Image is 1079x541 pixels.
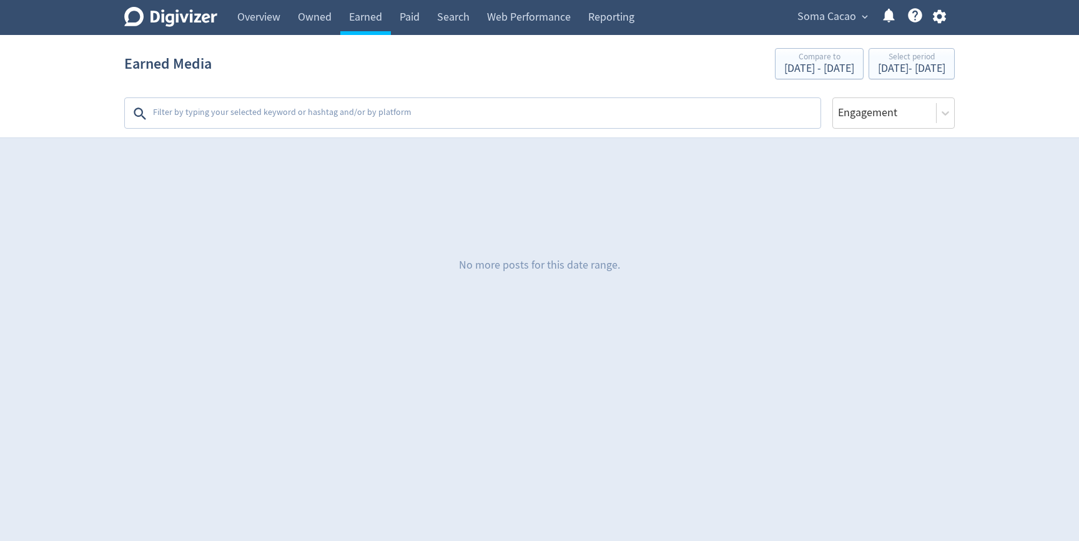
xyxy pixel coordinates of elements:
div: Select period [878,52,945,63]
button: Select period[DATE]- [DATE] [869,48,955,79]
button: Compare to[DATE] - [DATE] [775,48,864,79]
h1: Earned Media [124,44,212,84]
span: Soma Cacao [797,7,856,27]
p: No more posts for this date range. [459,257,620,273]
div: Compare to [784,52,854,63]
span: expand_more [859,11,870,22]
div: [DATE] - [DATE] [784,63,854,74]
button: Soma Cacao [793,7,871,27]
div: [DATE] - [DATE] [878,63,945,74]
